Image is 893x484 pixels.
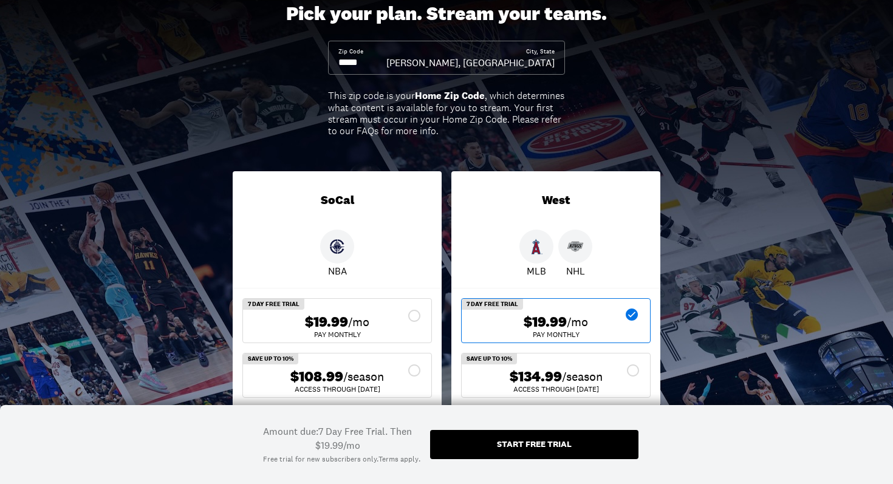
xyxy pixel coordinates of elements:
[386,56,555,69] div: [PERSON_NAME], [GEOGRAPHIC_DATA]
[566,264,585,278] p: NHL
[529,239,544,254] img: Angels
[243,353,298,364] div: Save Up To 10%
[378,454,419,465] a: Terms apply
[348,313,369,330] span: /mo
[526,47,555,56] div: City, State
[527,264,546,278] p: MLB
[471,386,640,393] div: ACCESS THROUGH [DATE]
[338,47,363,56] div: Zip Code
[462,353,517,364] div: Save Up To 10%
[263,454,420,465] div: Free trial for new subscribers only. .
[305,313,348,331] span: $19.99
[255,424,420,452] div: Amount due: 7 Day Free Trial. Then $19.99/mo
[253,331,422,338] div: Pay Monthly
[524,313,567,331] span: $19.99
[286,2,607,26] div: Pick your plan. Stream your teams.
[471,331,640,338] div: Pay Monthly
[567,239,583,254] img: Kings
[415,89,485,102] b: Home Zip Code
[290,368,343,386] span: $108.99
[243,299,304,310] div: 7 Day Free Trial
[451,171,660,230] div: West
[462,299,523,310] div: 7 Day Free Trial
[510,368,562,386] span: $134.99
[233,171,442,230] div: SoCal
[253,386,422,393] div: ACCESS THROUGH [DATE]
[562,368,603,385] span: /season
[329,239,345,254] img: Clippers
[328,264,347,278] p: NBA
[328,90,565,137] div: This zip code is your , which determines what content is available for you to stream. Your first ...
[567,313,588,330] span: /mo
[343,368,384,385] span: /season
[497,440,572,448] div: Start free trial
